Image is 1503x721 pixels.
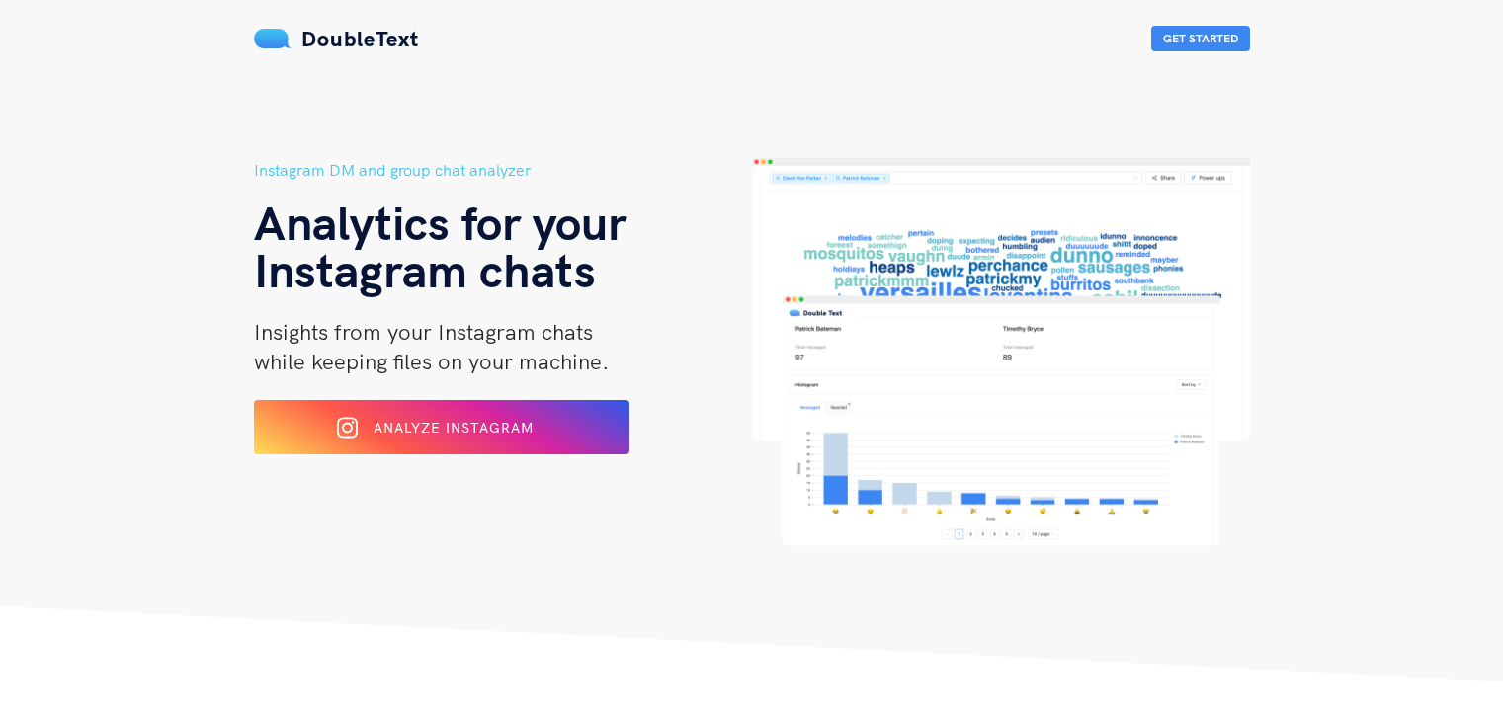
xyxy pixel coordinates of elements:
img: mS3x8y1f88AAAAABJRU5ErkJggg== [254,29,292,48]
span: Insights from your Instagram chats [254,318,593,346]
button: Get Started [1151,26,1250,51]
img: hero [752,158,1250,546]
span: DoubleText [301,25,419,52]
span: Instagram chats [254,240,596,299]
a: DoubleText [254,25,419,52]
span: Analyze Instagram [374,419,534,437]
span: while keeping files on your machine. [254,348,609,375]
button: Analyze Instagram [254,400,629,454]
h5: Instagram DM and group chat analyzer [254,158,752,183]
a: Analyze Instagram [254,426,629,443]
span: Analytics for your [254,193,626,252]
